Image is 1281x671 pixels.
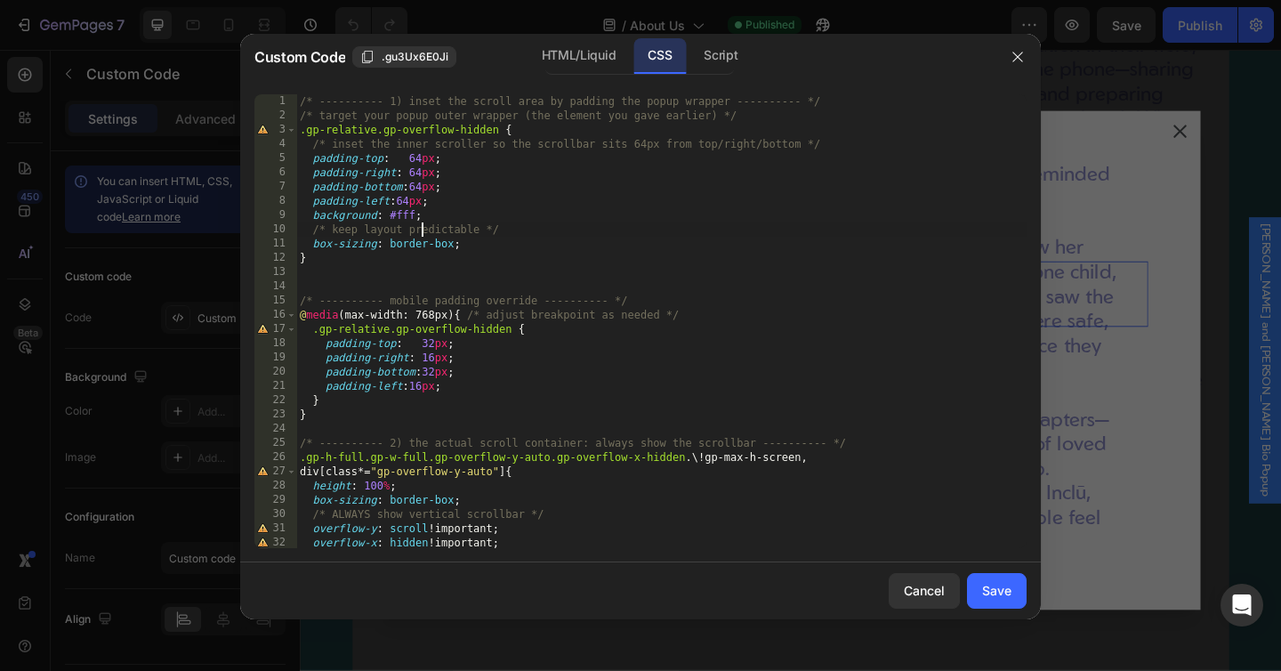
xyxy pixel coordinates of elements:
[254,365,297,379] div: 20
[689,38,752,74] div: Script
[254,109,297,123] div: 2
[254,521,297,536] div: 31
[146,124,922,553] div: Dialog body
[254,408,297,422] div: 23
[254,336,297,351] div: 18
[254,94,297,109] div: 1
[254,393,297,408] div: 22
[254,237,297,251] div: 11
[352,46,456,68] button: .gu3Ux6E0Ji
[254,294,297,308] div: 15
[889,573,960,609] button: Cancel
[254,265,297,279] div: 13
[254,180,297,194] div: 7
[904,581,945,600] div: Cancel
[254,137,297,151] div: 4
[254,251,297,265] div: 12
[146,270,922,287] span: Publish the page to see the content.
[254,279,297,294] div: 14
[254,166,297,180] div: 6
[254,194,297,208] div: 8
[254,422,297,436] div: 24
[254,379,297,393] div: 21
[89,67,979,610] div: Dialog content
[1221,584,1263,627] div: Open Intercom Messenger
[254,46,345,68] span: Custom Code
[982,581,1011,600] div: Save
[148,204,902,364] p: Inclū was born from these shared struggles. "From a mother who saw her daughter’s pain, and a fri...
[254,308,297,322] div: 16
[254,436,297,450] div: 25
[254,493,297,507] div: 29
[528,38,630,74] div: HTML/Liquid
[254,208,297,222] div: 9
[633,38,686,74] div: CSS
[254,507,297,521] div: 30
[148,391,902,551] p: Over the years, their bond has carried them through life’s biggest chapters—new careers, cross-co...
[967,573,1027,609] button: Save
[254,479,297,493] div: 28
[254,351,297,365] div: 19
[1041,190,1059,487] span: [PERSON_NAME] and [PERSON_NAME] Bio Popup
[254,536,297,550] div: 32
[254,222,297,237] div: 10
[254,151,297,166] div: 5
[254,123,297,137] div: 3
[254,322,297,336] div: 17
[382,49,448,65] span: .gu3Ux6E0Ji
[254,465,297,479] div: 27
[146,245,922,266] span: Custom code
[254,450,297,465] div: 26
[168,206,244,222] div: Custom Code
